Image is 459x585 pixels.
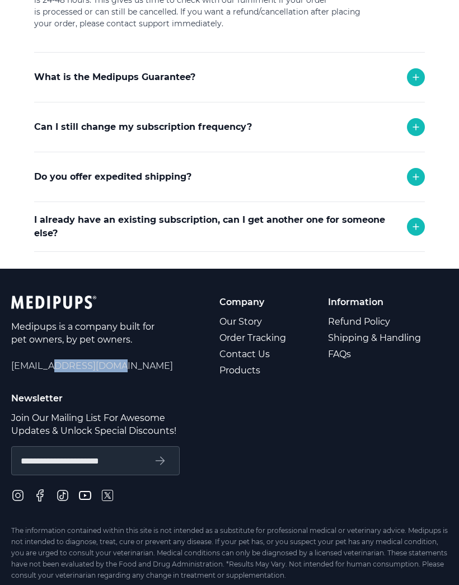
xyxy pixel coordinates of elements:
p: Medipups is a company built for pet owners, by pet owners. [11,320,157,346]
a: Shipping & Handling [328,330,423,346]
a: Contact Us [219,346,288,362]
p: Can I still change my subscription frequency? [34,120,252,134]
p: Newsletter [11,392,448,405]
div: The information contained within this site is not intended as a substitute for professional medic... [11,525,448,581]
p: Company [219,296,288,308]
p: Information [328,296,423,308]
div: Absolutely! Simply place the order and use the shipping address of the person who will receive th... [34,251,370,306]
p: Do you offer expedited shipping? [34,170,191,184]
a: Order Tracking [219,330,288,346]
a: Products [219,362,288,378]
div: If you received the wrong product or your product was damaged in transit, we will replace it with... [34,102,370,169]
a: FAQs [328,346,423,362]
a: Refund Policy [328,313,423,330]
span: [EMAIL_ADDRESS][DOMAIN_NAME] [11,359,173,372]
p: I already have an existing subscription, can I get another one for someone else? [34,213,396,240]
p: Join Our Mailing List For Awesome Updates & Unlock Special Discounts! [11,411,180,437]
div: Yes we do! Please reach out to support and we will try to accommodate any request. [34,202,370,245]
a: Our Story [219,313,288,330]
div: Yes you can. Simply reach out to support and we will adjust your monthly deliveries! [34,152,370,195]
p: What is the Medipups Guarantee? [34,71,195,84]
